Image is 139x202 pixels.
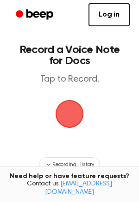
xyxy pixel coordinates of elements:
button: Recording History [39,157,100,172]
a: Beep [9,6,62,24]
p: Tap to Record. [17,74,122,85]
img: Beep Logo [56,100,83,128]
h1: Record a Voice Note for Docs [17,44,122,66]
span: Contact us [6,180,133,196]
a: Log in [88,3,130,26]
a: [EMAIL_ADDRESS][DOMAIN_NAME] [45,181,112,196]
span: Recording History [52,160,94,169]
